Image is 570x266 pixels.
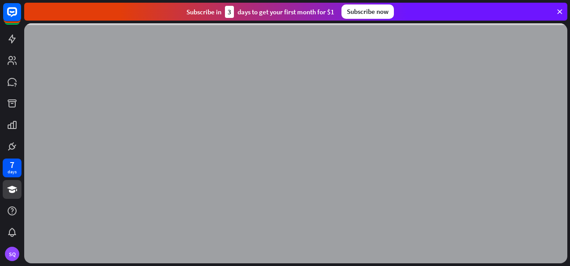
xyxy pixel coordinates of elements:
[341,4,394,19] div: Subscribe now
[8,169,17,175] div: days
[186,6,334,18] div: Subscribe in days to get your first month for $1
[10,161,14,169] div: 7
[225,6,234,18] div: 3
[5,247,19,261] div: SQ
[3,159,22,177] a: 7 days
